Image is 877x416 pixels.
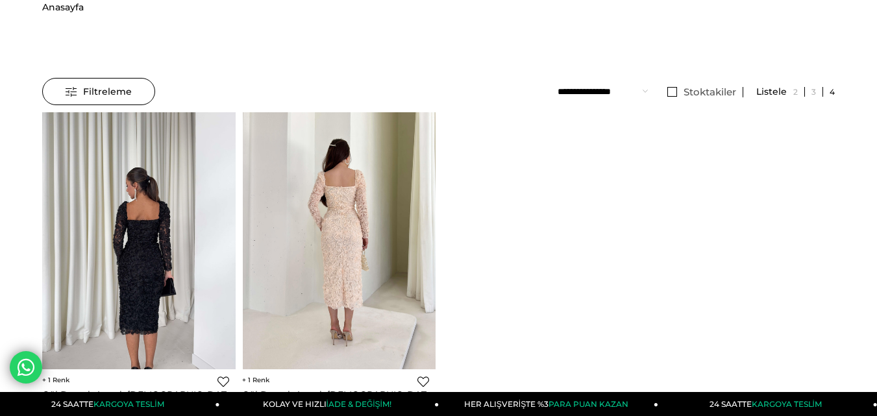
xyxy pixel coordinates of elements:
[661,87,743,97] a: Stoktakiler
[549,399,628,409] span: PARA PUAN KAZAN
[242,376,269,384] span: 1
[417,376,429,387] a: Favorilere Ekle
[327,399,391,409] span: İADE & DEĞİŞİM!
[439,392,658,416] a: HER ALIŞVERİŞTE %3PARA PUAN KAZAN
[242,389,436,400] a: Gül Detaylı Astarlı [DEMOGRAPHIC_DATA][PERSON_NAME] Kadın Elbise 26K009
[752,399,822,409] span: KARGOYA TESLİM
[66,79,132,104] span: Filtreleme
[217,376,229,387] a: Favorilere Ekle
[42,389,236,400] a: Gül Detaylı Astarlı [DEMOGRAPHIC_DATA] Siyah Kadın Elbise 26K009
[684,86,736,98] span: Stoktakiler
[93,399,164,409] span: KARGOYA TESLİM
[42,376,69,384] span: 1
[1,392,220,416] a: 24 SAATTEKARGOYA TESLİM
[220,392,439,416] a: KOLAY VE HIZLIİADE & DEĞİŞİM!
[42,112,236,370] img: Gül Detaylı Astarlı Christiana Siyah Kadın Elbise 26K009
